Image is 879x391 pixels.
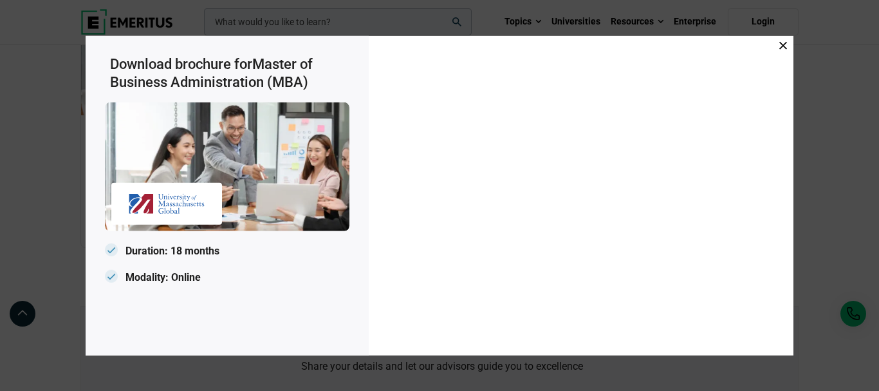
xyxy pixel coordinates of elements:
p: Duration: 18 months [105,241,349,261]
iframe: Download Brochure [375,42,787,345]
img: Emeritus [118,189,216,218]
img: Emeritus [105,102,349,231]
p: Modality: Online [105,268,349,288]
span: Master of Business Administration (MBA) [110,55,313,90]
h3: Download brochure for [110,55,349,91]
